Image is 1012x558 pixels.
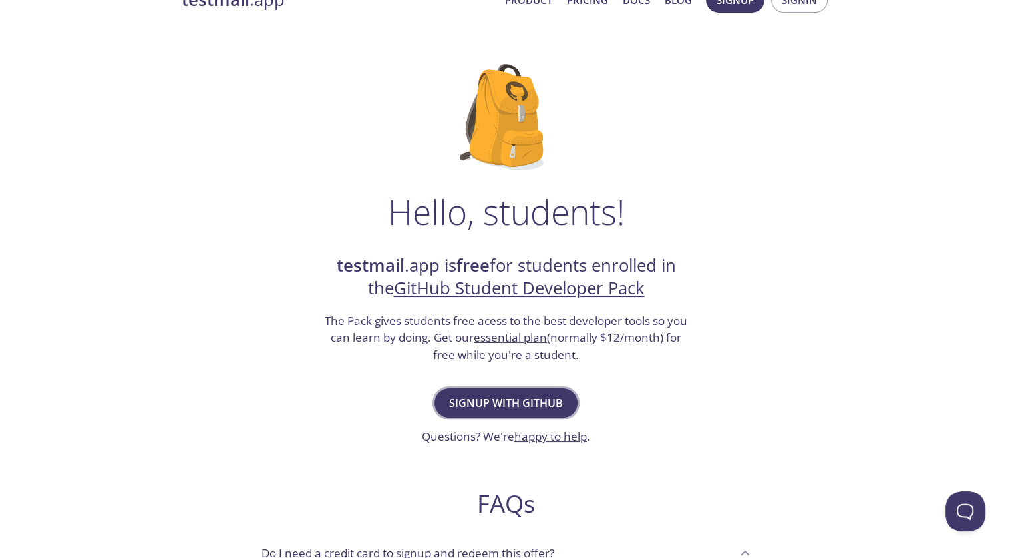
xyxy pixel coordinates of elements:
[514,429,587,444] a: happy to help
[456,254,490,277] strong: free
[251,489,762,519] h2: FAQs
[449,394,563,412] span: Signup with GitHub
[337,254,405,277] strong: testmail
[323,312,689,364] h3: The Pack gives students free acess to the best developer tools so you can learn by doing. Get our...
[323,254,689,300] h2: .app is for students enrolled in the
[394,276,645,300] a: GitHub Student Developer Pack
[422,428,590,445] h3: Questions? We're .
[474,330,547,345] a: essential plan
[460,64,552,170] img: github-student-backpack.png
[945,491,985,531] iframe: Help Scout Beacon - Open
[434,388,578,418] button: Signup with GitHub
[388,192,625,232] h1: Hello, students!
